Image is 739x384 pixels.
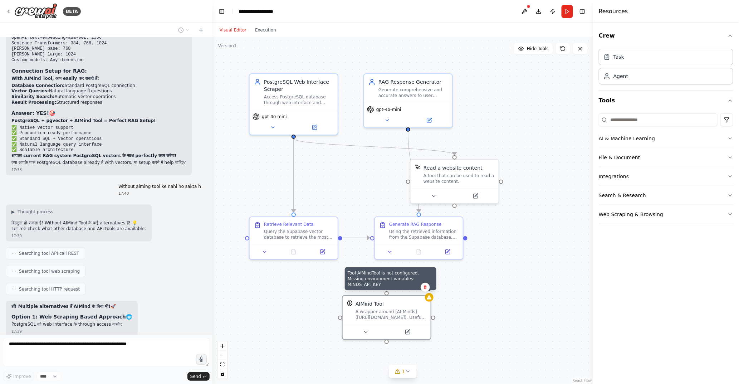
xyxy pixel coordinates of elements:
[218,341,227,379] div: React Flow controls
[262,114,287,120] span: gpt-4o-mini
[343,234,370,242] g: Edge from 3e31d7cd-6026-4033-937d-7e6ba6a744fc to 4042a214-603e-4fdb-8669-2290f3761be0
[11,110,49,116] strong: Answer: YES!
[195,26,207,34] button: Start a new chat
[402,368,405,375] span: 1
[345,267,436,290] div: Tool AIMindTool is not configured. Missing environment variables: MINDS_API_KEY
[415,164,421,170] img: ScrapeElementFromWebsiteTool
[613,73,628,80] div: Agent
[599,148,733,167] button: File & Document
[218,43,237,49] div: Version 1
[196,354,207,365] button: Click to speak your automation idea
[455,192,496,200] button: Open in side panel
[218,369,227,379] button: toggle interactivity
[599,129,733,148] button: AI & Machine Learning
[374,217,464,260] div: Generate RAG ResponseUsing the retrieved information from the Supabase database, generate a compr...
[264,94,333,106] div: Access PostgreSQL database through web interface and retrieve vector similarity search results fo...
[11,88,186,94] li: Natural language में questions
[599,186,733,205] button: Search & Research
[11,125,102,152] code: ✅ Native vector support ✅ Production-ready performance ✅ Standard SQL + Vector operations ✅ Natur...
[389,365,417,378] button: 1
[11,313,132,321] h3: 🌐
[11,304,132,310] h2: 🚀
[11,160,186,166] p: क्या आपके पास PostgreSQL database already है with vectors, या setup करने में help चाहिए?
[435,248,460,256] button: Open in side panel
[424,164,483,171] div: Read a website content
[264,229,333,240] div: Query the Supabase vector database to retrieve the most relevant information for the user's quest...
[11,94,186,100] li: Automatic vector operations
[11,88,49,93] strong: Vector Queries:
[175,26,192,34] button: Switch to previous chat
[376,107,401,112] span: gpt-4o-mini
[11,329,132,335] div: 17:39
[264,222,314,227] div: Retrieve Relevant Data
[404,248,434,256] button: No output available
[599,91,733,111] button: Tools
[11,167,186,172] div: 17:38
[599,111,733,230] div: Tools
[599,46,733,90] div: Crew
[11,314,126,320] strong: Option 1: Web Scraping Based Approach
[11,94,55,99] strong: Similarity Search:
[11,83,65,88] strong: Database Connection:
[11,322,132,328] p: PostgreSQL को web interface के through access करके:
[11,68,87,74] strong: Connection Setup for RAG:
[342,295,431,340] div: Tool AIMindTool is not configured. Missing environment variables: MINDS_API_KEYAIMindToolAIMind T...
[389,222,441,227] div: Generate RAG Response
[19,286,80,292] span: Searching tool HTTP request
[573,379,592,383] a: React Flow attribution
[410,159,499,204] div: ScrapeElementFromWebsiteToolRead a website contentA tool that can be used to read a website content.
[279,248,309,256] button: No output available
[11,83,186,89] li: Standard PostgreSQL connection
[119,191,201,196] div: 17:40
[11,110,186,117] h3: 🎯
[19,251,79,256] span: Searching tool API call REST
[290,138,297,212] g: Edge from b8c2aafa-8d74-43c5-ad6d-619c79412830 to 3e31d7cd-6026-4033-937d-7e6ba6a744fc
[11,35,107,62] code: OpenAI text-embedding-ada-002: 1536 Sentence Transformers: 384, 768, 1024 [PERSON_NAME] base: 768...
[215,26,251,34] button: Visual Editor
[11,76,99,81] strong: With AIMind Tool, आप easily कर सकते हैं:
[11,100,186,106] li: Structured responses
[217,6,227,16] button: Hide left sidebar
[514,43,553,54] button: Hide Tools
[11,100,57,105] strong: Result Processing:
[599,167,733,186] button: Integrations
[13,374,31,379] span: Improve
[356,300,384,307] div: AIMind Tool
[527,46,549,52] span: Hide Tools
[19,268,80,274] span: Searching tool web scraping
[187,372,210,381] button: Send
[14,3,57,19] img: Logo
[613,53,624,60] div: Task
[599,26,733,46] button: Crew
[378,87,448,98] div: Generate comprehensive and accurate answers to user questions by synthesizing information retriev...
[599,205,733,224] button: Web Scraping & Browsing
[11,209,15,215] span: ▶
[11,226,146,232] p: Let me check what other database and API tools are available:
[218,351,227,360] button: zoom out
[599,7,628,16] h4: Resources
[119,184,201,190] p: without aiming tool ke nahi ho sakta h
[387,328,428,336] button: Open in side panel
[294,123,335,132] button: Open in side panel
[11,220,146,226] h2: बिल्कुल हो सकता है! Without AIMind Tool के कई alternatives हैं! 💡
[347,300,353,306] img: AIMindTool
[290,138,458,155] g: Edge from b8c2aafa-8d74-43c5-ad6d-619c79412830 to 4f8bb0c6-bb2e-4218-8828-60eec6f6f7a2
[11,209,53,215] button: ▶Thought process
[310,248,335,256] button: Open in side panel
[421,283,430,292] button: Delete node
[424,173,494,184] div: A tool that can be used to read a website content.
[409,116,449,125] button: Open in side panel
[11,304,111,309] strong: हाँ! Multiple alternatives हैं AIMind के बिना भी!
[356,309,426,320] div: A wrapper around [AI-Minds]([URL][DOMAIN_NAME]). Useful for when you need answers to questions fr...
[251,26,280,34] button: Execution
[405,131,422,212] g: Edge from dcddfa3c-dd96-470d-b899-9f271f760260 to 4042a214-603e-4fdb-8669-2290f3761be0
[190,374,201,379] span: Send
[11,153,177,158] strong: आपका current RAG system PostgreSQL vectors के साथ perfectly काम करेगा!
[239,8,290,15] nav: breadcrumb
[378,78,448,86] div: RAG Response Generator
[3,372,34,381] button: Improve
[577,6,587,16] button: Hide right sidebar
[18,209,53,215] span: Thought process
[389,229,459,240] div: Using the retrieved information from the Supabase database, generate a comprehensive and accurate...
[363,73,453,128] div: RAG Response GeneratorGenerate comprehensive and accurate answers to user questions by synthesizi...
